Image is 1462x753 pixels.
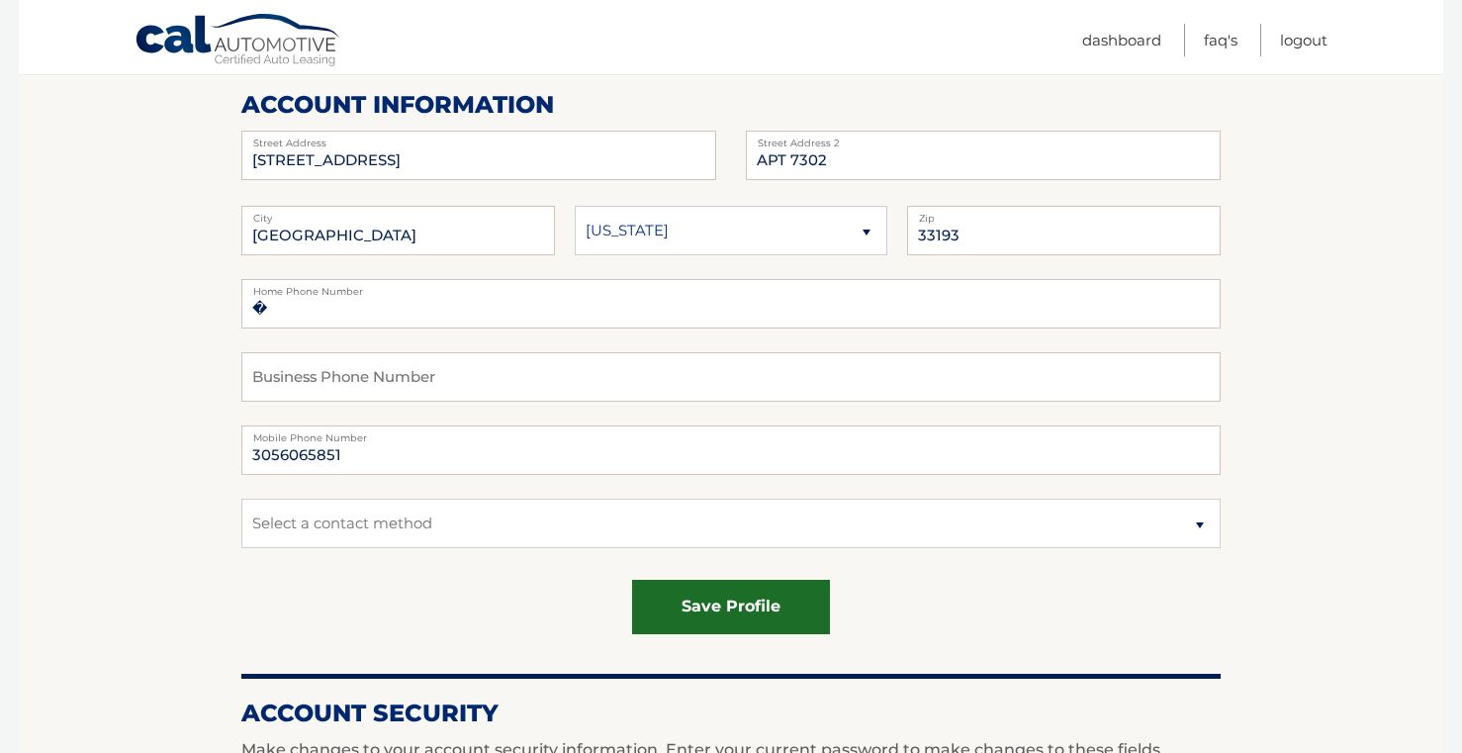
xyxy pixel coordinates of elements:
label: Zip [907,206,1221,222]
a: Logout [1280,24,1327,56]
button: save profile [632,580,830,634]
input: Home Phone Number [241,279,1221,329]
label: Street Address 2 [746,131,1221,146]
label: Street Address [241,131,716,146]
input: Mobile Phone Number [241,425,1221,475]
h2: Account Security [241,699,1221,728]
a: Dashboard [1082,24,1161,56]
input: City [241,206,555,255]
input: Street Address 2 [241,131,716,180]
h2: account information [241,90,1221,120]
input: Zip [907,206,1221,255]
a: Cal Automotive [135,13,342,70]
input: Business Phone Number [241,352,1221,402]
input: Street Address 2 [746,131,1221,180]
label: Mobile Phone Number [241,425,1221,441]
label: Home Phone Number [241,279,1221,295]
a: FAQ's [1204,24,1237,56]
label: City [241,206,555,222]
